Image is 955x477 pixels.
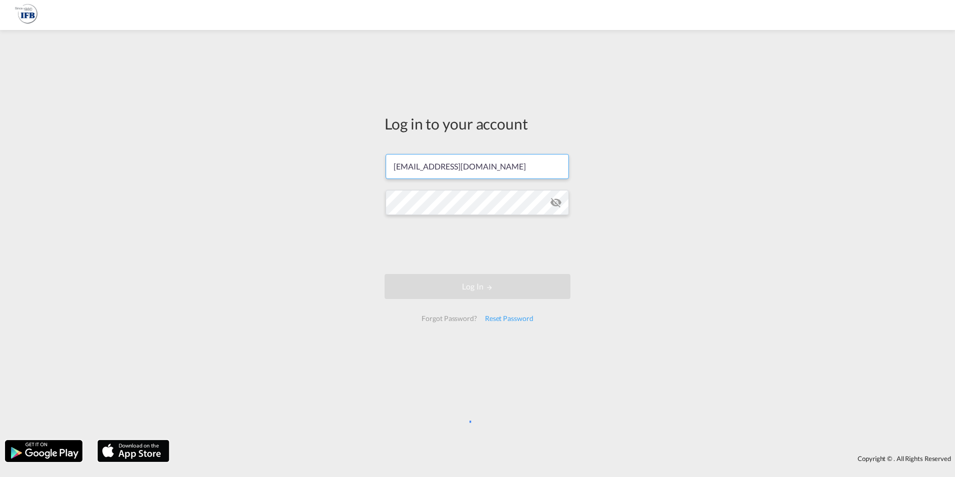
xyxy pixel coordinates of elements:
div: Log in to your account [385,113,570,134]
input: Enter email/phone number [386,154,569,179]
button: LOGIN [385,274,570,299]
iframe: reCAPTCHA [402,225,553,264]
div: Reset Password [481,309,537,327]
img: google.png [4,439,83,463]
div: Copyright © . All Rights Reserved [174,450,955,467]
md-icon: icon-eye-off [550,196,562,208]
div: Forgot Password? [418,309,480,327]
img: apple.png [96,439,170,463]
img: 1f261f00256b11eeaf3d89493e6660f9.png [15,4,37,26]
